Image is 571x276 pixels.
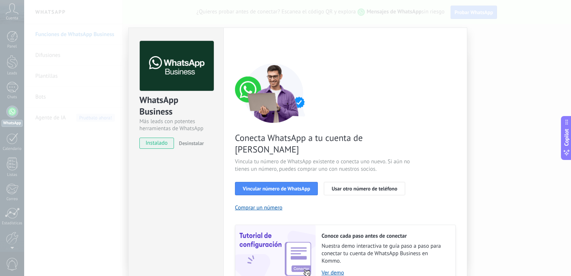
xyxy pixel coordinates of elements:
img: logo_main.png [140,41,214,91]
img: connect number [235,63,313,123]
span: Desinstalar [179,140,204,147]
span: Vincular número de WhatsApp [243,186,310,191]
span: Usar otro número de teléfono [332,186,397,191]
button: Usar otro número de teléfono [324,182,405,195]
span: Copilot [563,129,570,146]
span: Nuestra demo interactiva te guía paso a paso para conectar tu cuenta de WhatsApp Business en Kommo. [322,243,448,265]
button: Comprar un número [235,204,283,211]
div: Más leads con potentes herramientas de WhatsApp [139,118,213,132]
div: WhatsApp Business [139,94,213,118]
span: Conecta WhatsApp a tu cuenta de [PERSON_NAME] [235,132,412,155]
span: Vincula tu número de WhatsApp existente o conecta uno nuevo. Si aún no tienes un número, puedes c... [235,158,412,173]
button: Vincular número de WhatsApp [235,182,318,195]
h2: Conoce cada paso antes de conectar [322,232,448,240]
button: Desinstalar [176,138,204,149]
span: instalado [140,138,174,149]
